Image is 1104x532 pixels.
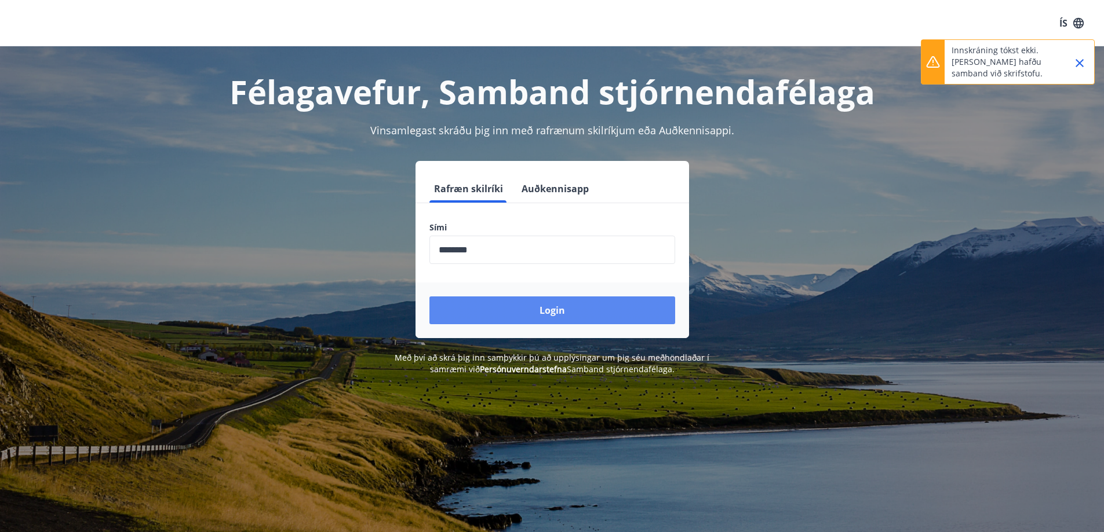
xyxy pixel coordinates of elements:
button: Auðkennisapp [517,175,593,203]
label: Sími [429,222,675,233]
a: Persónuverndarstefna [480,364,567,375]
button: Rafræn skilríki [429,175,508,203]
button: Login [429,296,675,324]
button: Close [1070,53,1090,73]
span: Með því að skrá þig inn samþykkir þú að upplýsingar um þig séu meðhöndlaðar í samræmi við Samband... [395,352,709,375]
button: ÍS [1053,13,1090,34]
span: Vinsamlegast skráðu þig inn með rafrænum skilríkjum eða Auðkennisappi. [370,123,734,137]
h1: Félagavefur, Samband stjórnendafélaga [149,69,956,113]
p: Innskráning tókst ekki. [PERSON_NAME] hafðu samband við skrifstofu. [952,45,1054,79]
